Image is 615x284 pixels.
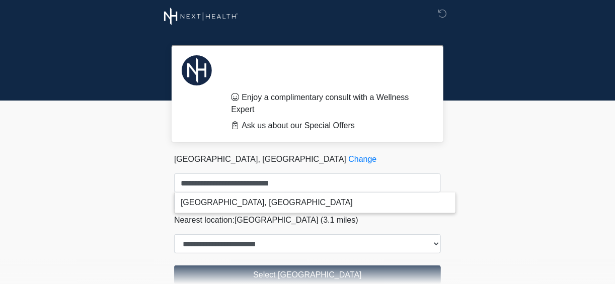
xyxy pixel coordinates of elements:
[182,55,212,85] img: Agent Avatar
[235,216,319,224] span: [GEOGRAPHIC_DATA]
[231,91,426,116] li: Enjoy a complimentary consult with a Wellness Expert
[175,193,455,213] div: [GEOGRAPHIC_DATA], [GEOGRAPHIC_DATA]
[174,214,441,226] p: Nearest location:
[164,8,238,25] img: Next Health Wellness Logo
[348,155,376,163] a: Change
[174,155,346,163] span: [GEOGRAPHIC_DATA], [GEOGRAPHIC_DATA]
[231,120,426,132] li: Ask us about our Special Offers
[321,216,358,224] span: (3.1 miles)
